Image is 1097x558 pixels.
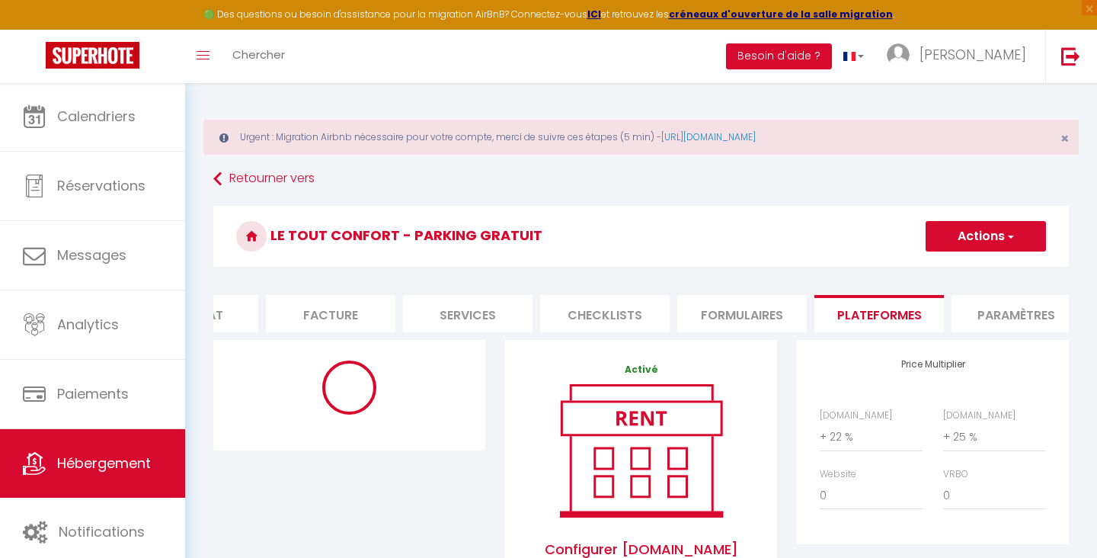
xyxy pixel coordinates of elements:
[919,45,1026,64] span: [PERSON_NAME]
[1032,489,1086,547] iframe: Chat
[1061,46,1080,66] img: logout
[887,43,910,66] img: ...
[587,8,601,21] a: ICI
[57,454,151,473] span: Hébergement
[221,30,296,83] a: Chercher
[1060,132,1069,146] button: Close
[820,467,856,482] label: Website
[1060,129,1069,148] span: ×
[875,30,1045,83] a: ... [PERSON_NAME]
[528,363,754,377] p: Activé
[951,295,1081,332] li: Paramètres
[943,467,968,482] label: VRBO
[213,165,1069,193] a: Retourner vers
[57,384,129,403] span: Paiements
[820,359,1046,370] h4: Price Multiplier
[57,245,126,265] span: Messages
[943,409,1015,423] label: [DOMAIN_NAME]
[46,42,139,69] img: Super Booking
[203,120,1079,155] div: Urgent : Migration Airbnb nécessaire pour votre compte, merci de suivre ces étapes (5 min) -
[820,409,892,423] label: [DOMAIN_NAME]
[661,130,756,143] a: [URL][DOMAIN_NAME]
[403,295,533,332] li: Services
[677,295,807,332] li: Formulaires
[12,6,58,52] button: Ouvrir le widget de chat LiveChat
[540,295,670,332] li: Checklists
[266,295,395,332] li: Facture
[726,43,832,69] button: Besoin d'aide ?
[57,315,119,334] span: Analytics
[232,46,285,63] span: Chercher
[669,8,893,21] a: créneaux d'ouverture de la salle migration
[213,206,1069,267] h3: Le Tout Confort - Parking Gratuit
[926,221,1046,252] button: Actions
[814,295,944,332] li: Plateformes
[57,176,146,195] span: Réservations
[57,107,136,126] span: Calendriers
[544,377,738,524] img: rent.png
[59,522,145,541] span: Notifications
